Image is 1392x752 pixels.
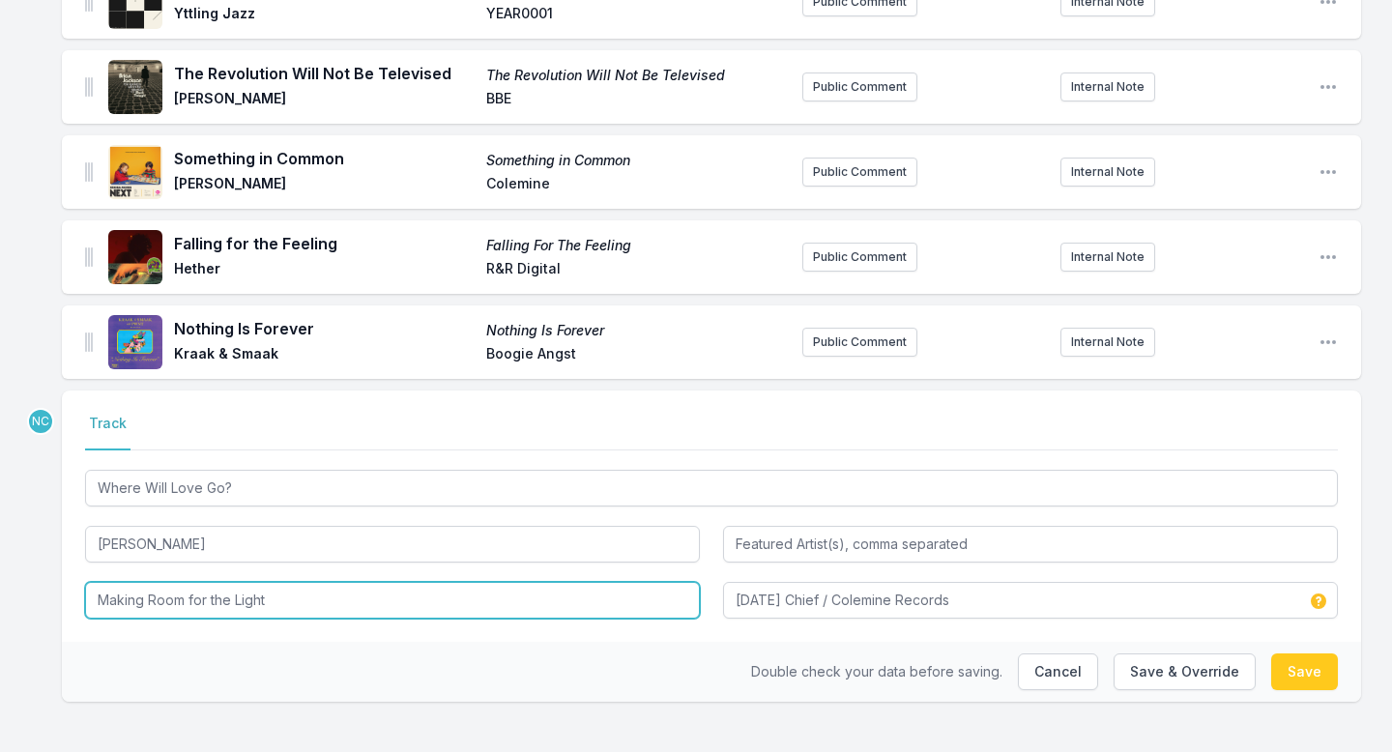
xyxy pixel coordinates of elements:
span: The Revolution Will Not Be Televised [486,66,787,85]
button: Open playlist item options [1319,333,1338,352]
span: The Revolution Will Not Be Televised [174,62,475,85]
span: Something in Common [486,151,787,170]
button: Internal Note [1060,243,1155,272]
button: Open playlist item options [1319,162,1338,182]
span: Yttling Jazz [174,4,475,27]
button: Public Comment [802,158,917,187]
img: The Revolution Will Not Be Televised [108,60,162,114]
span: Nothing Is Forever [486,321,787,340]
span: Falling for the Feeling [174,232,475,255]
button: Public Comment [802,328,917,357]
button: Internal Note [1060,328,1155,357]
span: YEAR0001 [486,4,787,27]
img: Nothing Is Forever [108,315,162,369]
span: Falling For The Feeling [486,236,787,255]
input: Record Label [723,582,1338,619]
img: Drag Handle [85,247,93,267]
span: Boogie Angst [486,344,787,367]
button: Internal Note [1060,72,1155,101]
span: R&R Digital [486,259,787,282]
button: Public Comment [802,243,917,272]
span: Nothing Is Forever [174,317,475,340]
input: Artist [85,526,700,563]
img: Drag Handle [85,333,93,352]
input: Featured Artist(s), comma separated [723,526,1338,563]
button: Cancel [1018,653,1098,690]
input: Album Title [85,582,700,619]
button: Public Comment [802,72,917,101]
button: Open playlist item options [1319,247,1338,267]
button: Track [85,414,130,450]
img: Something in Common [108,145,162,199]
span: Hether [174,259,475,282]
p: Novena Carmel [27,408,54,435]
button: Save & Override [1114,653,1256,690]
img: Drag Handle [85,77,93,97]
input: Track Title [85,470,1338,506]
button: Save [1271,653,1338,690]
img: Falling For The Feeling [108,230,162,284]
img: Drag Handle [85,162,93,182]
button: Open playlist item options [1319,77,1338,97]
span: [PERSON_NAME] [174,89,475,112]
span: Colemine [486,174,787,197]
span: Something in Common [174,147,475,170]
span: [PERSON_NAME] [174,174,475,197]
span: BBE [486,89,787,112]
span: Double check your data before saving. [751,663,1002,680]
button: Internal Note [1060,158,1155,187]
span: Kraak & Smaak [174,344,475,367]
